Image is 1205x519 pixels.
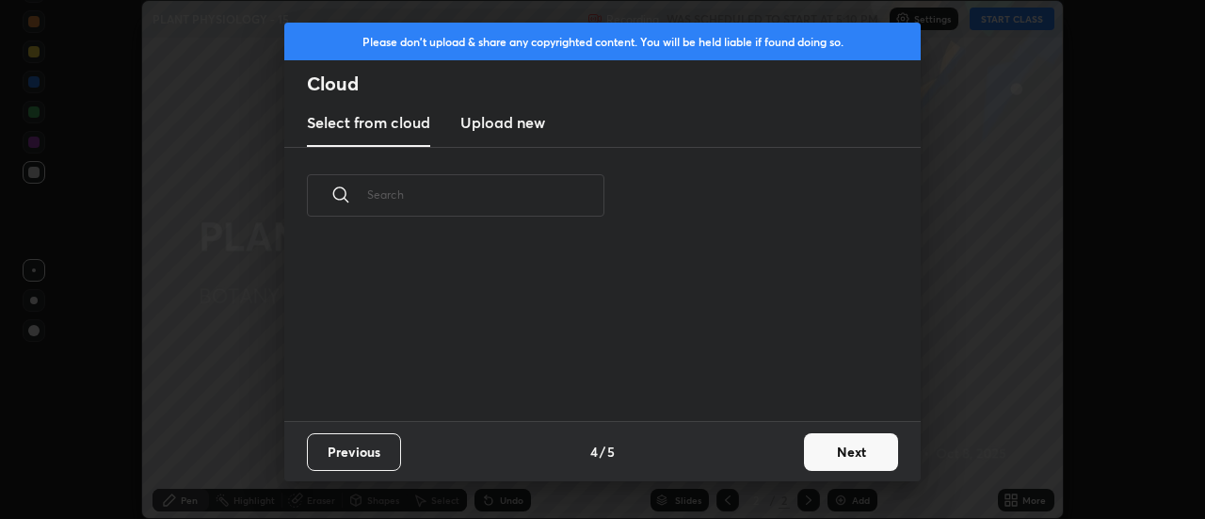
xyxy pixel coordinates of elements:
h4: 5 [607,442,615,462]
button: Next [804,433,898,471]
h4: / [600,442,605,462]
h3: Upload new [460,111,545,134]
h2: Cloud [307,72,921,96]
h3: Select from cloud [307,111,430,134]
h4: 4 [590,442,598,462]
input: Search [367,154,604,235]
div: Please don't upload & share any copyrighted content. You will be held liable if found doing so. [284,23,921,60]
button: Previous [307,433,401,471]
